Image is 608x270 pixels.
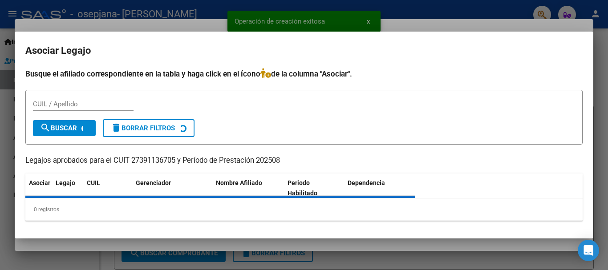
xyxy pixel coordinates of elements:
datatable-header-cell: CUIL [83,173,132,203]
div: 0 registros [25,198,583,221]
span: Borrar Filtros [111,124,175,132]
mat-icon: search [40,122,51,133]
span: Nombre Afiliado [216,179,262,186]
datatable-header-cell: Nombre Afiliado [212,173,284,203]
button: Borrar Filtros [103,119,195,137]
div: Open Intercom Messenger [578,240,599,261]
span: Gerenciador [136,179,171,186]
datatable-header-cell: Gerenciador [132,173,212,203]
h4: Busque el afiliado correspondiente en la tabla y haga click en el ícono de la columna "Asociar". [25,68,583,80]
h2: Asociar Legajo [25,42,583,59]
span: CUIL [87,179,100,186]
mat-icon: delete [111,122,122,133]
datatable-header-cell: Legajo [52,173,83,203]
span: Dependencia [348,179,385,186]
span: Asociar [29,179,50,186]
span: Periodo Habilitado [288,179,317,197]
span: Buscar [40,124,77,132]
button: Buscar [33,120,96,136]
span: Legajo [56,179,75,186]
datatable-header-cell: Periodo Habilitado [284,173,344,203]
datatable-header-cell: Dependencia [344,173,416,203]
datatable-header-cell: Asociar [25,173,52,203]
p: Legajos aprobados para el CUIT 27391136705 y Período de Prestación 202508 [25,155,583,166]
